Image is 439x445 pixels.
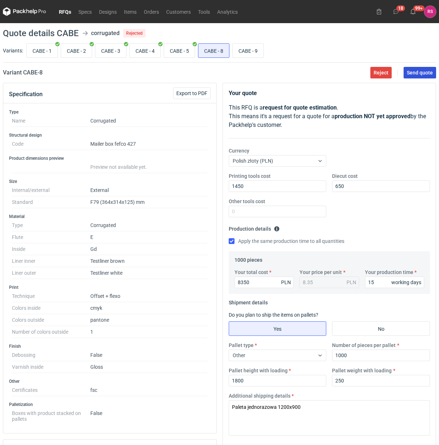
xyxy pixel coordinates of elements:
textarea: Paleta jednorazowa 1200x900 [229,400,430,436]
label: CABE - 4 [129,43,161,58]
dd: Corrugated [90,115,208,127]
label: Number of pieces per pallet [332,342,396,349]
label: Your production time [365,269,413,276]
dt: Debossing [12,349,90,361]
button: Reject [370,67,392,78]
label: Pallet type [229,342,254,349]
div: Rafał Stani [424,6,436,18]
label: CABE - 3 [95,43,126,58]
input: 0 [332,180,430,192]
dt: Name [12,115,90,127]
dd: Testliner brown [90,255,208,267]
dd: Corrugated [90,219,208,231]
label: CABE - 2 [61,43,92,58]
input: 0 [332,375,430,386]
input: 0 [229,375,327,386]
h3: Palletization [9,402,211,407]
dd: Testliner white [90,267,208,279]
h2: Variant CABE - 8 [3,68,43,77]
input: 0 [332,350,430,361]
span: Send quote [407,70,433,75]
div: PLN [281,279,291,286]
h3: Print [9,284,211,290]
dd: 1 [90,326,208,338]
legend: 1000 pieces [234,254,262,263]
button: Export to PDF [173,87,211,99]
strong: request for quote estimation [263,104,337,111]
dt: Varnish inside [12,361,90,373]
dd: cmyk [90,302,208,314]
label: CABE - 8 [198,43,229,58]
dt: Number of colors outside [12,326,90,338]
legend: Production details [229,223,280,232]
button: RS [424,6,436,18]
input: 0 [229,180,327,192]
input: 0 [234,277,294,288]
button: Specification [9,86,43,103]
label: Yes [229,321,327,336]
div: corrugated [91,29,120,38]
dd: F79 (364x314x125) mm [90,196,208,208]
a: RFQs [55,7,75,16]
label: Printing tools cost [229,172,271,180]
input: 0 [229,206,327,217]
dd: fsc [90,384,208,396]
label: Other tools cost [229,198,265,205]
h3: Finish [9,343,211,349]
button: 99+ [407,6,419,17]
dd: E [90,231,208,243]
dt: Colors inside [12,302,90,314]
span: Export to PDF [176,91,207,96]
span: Rejected [123,29,146,38]
a: Designs [95,7,120,16]
label: Diecut cost [332,172,358,180]
input: 0 [365,277,425,288]
button: 18 [390,6,402,17]
dt: Certificates [12,384,90,396]
dt: Colors outside [12,314,90,326]
a: Tools [194,7,214,16]
dt: Code [12,138,90,150]
h3: Size [9,179,211,184]
dt: Liner inner [12,255,90,267]
dd: False [90,349,208,361]
strong: Your quote [229,90,257,97]
label: Additional shipping details [229,392,290,399]
dt: Internal/external [12,184,90,196]
dt: Inside [12,243,90,255]
dt: Liner outer [12,267,90,279]
a: Analytics [214,7,241,16]
a: Items [120,7,140,16]
dd: Gloss [90,361,208,373]
button: Send quote [404,67,436,78]
h1: Quote details CABE [3,29,79,38]
h3: Type [9,109,211,115]
label: Your price per unit [300,269,342,276]
dd: Gd [90,243,208,255]
label: Pallet weight with loading [332,367,392,374]
a: Orders [140,7,163,16]
strong: production NOT yet approved [335,113,410,120]
h3: Other [9,378,211,384]
a: Customers [163,7,194,16]
div: PLN [347,279,356,286]
p: This RFQ is a . This means it's a request for a quote for a by the Packhelp's customer. [229,103,430,129]
label: CABE - 9 [232,43,264,58]
dd: Mailer box fefco 427 [90,138,208,150]
label: CABE - 1 [26,43,58,58]
span: Polish złoty (PLN) [233,158,273,164]
dt: Boxes with product stacked on pallets [12,407,90,422]
div: working days [391,279,421,286]
label: Currency [229,147,249,154]
label: Variants: [3,47,23,54]
span: Preview not available yet. [90,164,147,170]
dt: Technique [12,290,90,302]
span: Reject [374,70,388,75]
dt: Type [12,219,90,231]
h3: Structural design [9,132,211,138]
label: Pallet height with loading [229,367,288,374]
h3: Product dimensions preview [9,155,211,161]
dd: External [90,184,208,196]
dd: False [90,407,208,422]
